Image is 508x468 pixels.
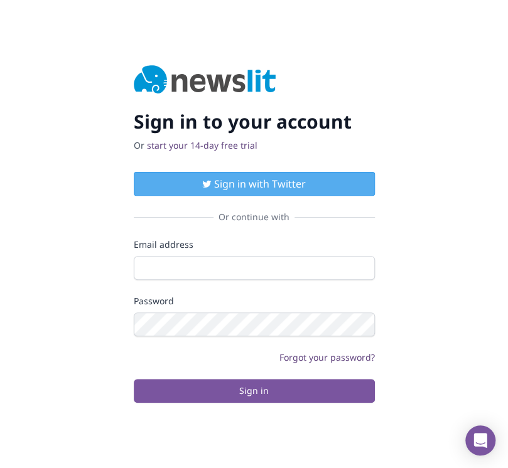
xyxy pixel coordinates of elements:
[134,110,375,133] h2: Sign in to your account
[279,351,375,363] a: Forgot your password?
[134,139,375,152] p: Or
[134,65,276,95] img: Newslit
[134,379,375,403] button: Sign in
[134,172,375,196] button: Sign in with Twitter
[465,425,495,455] div: Open Intercom Messenger
[213,211,295,223] span: Or continue with
[134,295,375,307] label: Password
[147,139,257,151] a: start your 14-day free trial
[134,238,375,251] label: Email address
